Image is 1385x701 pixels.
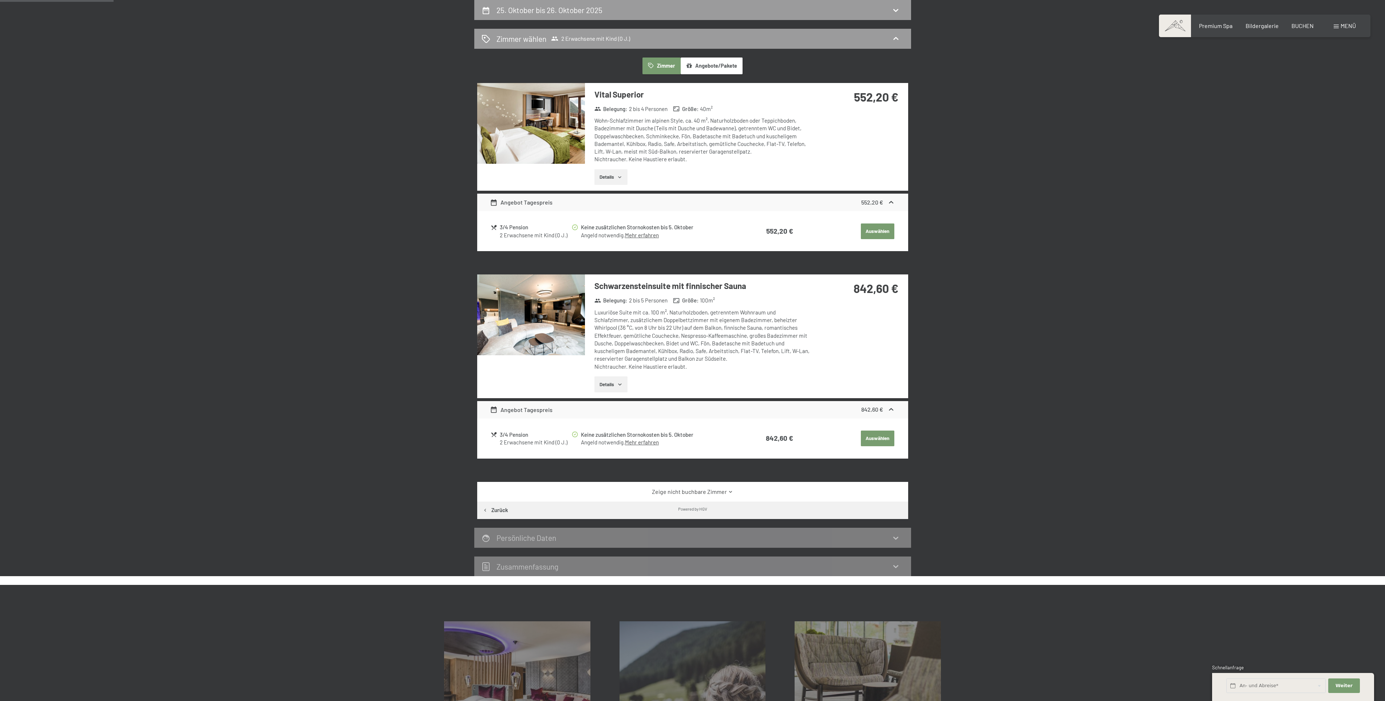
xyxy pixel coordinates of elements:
button: Auswählen [861,431,894,447]
button: Zimmer [642,58,680,74]
div: Angebot Tagespreis [490,198,553,207]
div: 3/4 Pension [500,223,571,231]
div: Angebot Tagespreis552,20 € [477,194,908,211]
span: 100 m² [700,297,715,304]
a: BUCHEN [1291,22,1314,29]
div: Powered by HGV [678,506,707,512]
h2: Zimmer wählen [496,33,546,44]
strong: 842,60 € [766,434,793,442]
button: Details [594,376,628,392]
span: Menü [1341,22,1356,29]
button: Angebote/Pakete [681,58,743,74]
div: Keine zusätzlichen Stornokosten bis 5. Oktober [581,223,732,231]
strong: Belegung : [594,297,628,304]
strong: 842,60 € [861,406,883,413]
button: Auswählen [861,223,894,239]
img: mss_renderimg.php [477,274,585,355]
span: Schnellanfrage [1212,665,1244,670]
img: mss_renderimg.php [477,83,585,164]
h3: Schwarzensteinsuite mit finnischer Sauna [594,280,811,292]
a: Premium Spa [1199,22,1232,29]
div: Luxuriöse Suite mit ca. 100 m², Naturholzboden, getrenntem Wohnraum und Schlafzimmer, zusätzliche... [594,309,811,371]
strong: Größe : [673,105,699,113]
div: Angebot Tagespreis [490,405,553,414]
span: Weiter [1335,682,1353,689]
h2: Persönliche Daten [496,533,556,542]
a: Mehr erfahren [625,439,659,445]
div: Keine zusätzlichen Stornokosten bis 5. Oktober [581,431,732,439]
span: 40 m² [700,105,713,113]
strong: Größe : [673,297,699,304]
div: Angeld notwendig. [581,439,732,446]
button: Zurück [477,502,514,519]
a: Mehr erfahren [625,232,659,238]
div: 3/4 Pension [500,431,571,439]
strong: 842,60 € [854,281,898,295]
div: 2 Erwachsene mit Kind (0 J.) [500,439,571,446]
div: 2 Erwachsene mit Kind (0 J.) [500,231,571,239]
strong: 552,20 € [861,199,883,206]
strong: Belegung : [594,105,628,113]
h3: Vital Superior [594,89,811,100]
button: Details [594,169,628,185]
div: Angebot Tagespreis842,60 € [477,401,908,419]
span: 2 bis 4 Personen [629,105,668,113]
strong: 552,20 € [766,227,793,235]
a: Bildergalerie [1246,22,1279,29]
a: Zeige nicht buchbare Zimmer [490,488,895,496]
span: 2 bis 5 Personen [629,297,668,304]
button: Weiter [1328,678,1360,693]
h2: 25. Oktober bis 26. Oktober 2025 [496,5,602,15]
div: Angeld notwendig. [581,231,732,239]
strong: 552,20 € [854,90,898,104]
div: Wohn-Schlafzimmer im alpinen Style, ca. 40 m², Naturholzboden oder Teppichboden, Badezimmer mit D... [594,117,811,163]
h2: Zusammen­fassung [496,562,558,571]
span: 2 Erwachsene mit Kind (0 J.) [551,35,630,42]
